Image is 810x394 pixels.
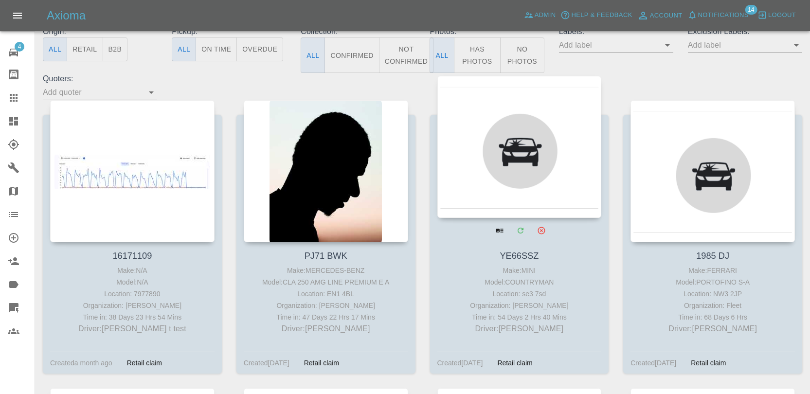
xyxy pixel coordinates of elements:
input: Add label [559,37,659,53]
div: Organization: [PERSON_NAME] [440,300,599,311]
button: Retail [67,37,103,61]
input: Add label [688,37,788,53]
button: All [172,37,196,61]
button: All [430,37,454,73]
div: Make: MERCEDES-BENZ [246,265,406,276]
div: Created [DATE] [630,357,676,369]
div: Make: N/A [53,265,212,276]
span: Logout [768,10,796,21]
p: Photos: [430,26,544,37]
h5: Axioma [47,8,86,23]
p: Driver: [PERSON_NAME] t test [53,323,212,335]
div: Retail claim [684,357,733,369]
div: Location: 7977890 [53,288,212,300]
p: Exclusion Labels: [688,26,802,37]
a: Modify [510,220,530,240]
a: YE66SSZ [500,251,539,261]
button: Open drawer [6,4,29,27]
span: 14 [745,5,757,15]
div: Organization: Fleet [633,300,792,311]
div: Retail claim [297,357,346,369]
a: 1985 DJ [696,251,729,261]
div: Make: FERRARI [633,265,792,276]
p: Origin: [43,26,157,37]
button: B2B [103,37,128,61]
span: Account [650,10,683,21]
div: Time in: 54 Days 2 Hrs 40 Mins [440,311,599,323]
button: Notifications [685,8,751,23]
p: Collection: [301,26,415,37]
div: Time in: 38 Days 23 Hrs 54 Mins [53,311,212,323]
p: Driver: [PERSON_NAME] [440,323,599,335]
button: All [301,37,325,73]
button: Open [790,38,803,52]
div: Make: MINI [440,265,599,276]
a: PJ71 BWK [305,251,347,261]
div: Location: EN1 4BL [246,288,406,300]
input: Add quoter [43,85,143,100]
button: Archive [531,220,551,240]
a: Account [635,8,685,23]
button: Open [661,38,674,52]
a: 16171109 [112,251,152,261]
button: On Time [196,37,237,61]
span: Admin [535,10,556,21]
div: Created a month ago [50,357,112,369]
button: Help & Feedback [558,8,634,23]
div: Location: se3 7sd [440,288,599,300]
div: Model: CLA 250 AMG LINE PREMIUM E A [246,276,406,288]
p: Quoters: [43,73,157,85]
a: View [489,220,509,240]
span: Help & Feedback [571,10,632,21]
button: All [43,37,67,61]
div: Time in: 47 Days 22 Hrs 17 Mins [246,311,406,323]
div: Model: N/A [53,276,212,288]
div: Model: COUNTRYMAN [440,276,599,288]
span: 4 [15,42,24,52]
div: Model: PORTOFINO S-A [633,276,792,288]
div: Created [DATE] [437,357,483,369]
div: Organization: [PERSON_NAME] [246,300,406,311]
p: Driver: [PERSON_NAME] [246,323,406,335]
div: Retail claim [490,357,540,369]
div: Retail claim [120,357,169,369]
p: Pickup: [172,26,286,37]
p: Driver: [PERSON_NAME] [633,323,792,335]
div: Time in: 68 Days 6 Hrs [633,311,792,323]
button: Confirmed [324,37,379,73]
button: Has Photos [454,37,501,73]
button: Not Confirmed [379,37,433,73]
button: Open [144,86,158,99]
button: Overdue [236,37,283,61]
button: Logout [755,8,798,23]
button: No Photos [500,37,544,73]
div: Organization: [PERSON_NAME] [53,300,212,311]
p: Labels: [559,26,673,37]
span: Notifications [698,10,749,21]
div: Created [DATE] [244,357,289,369]
a: Admin [522,8,558,23]
div: Location: NW3 2JP [633,288,792,300]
